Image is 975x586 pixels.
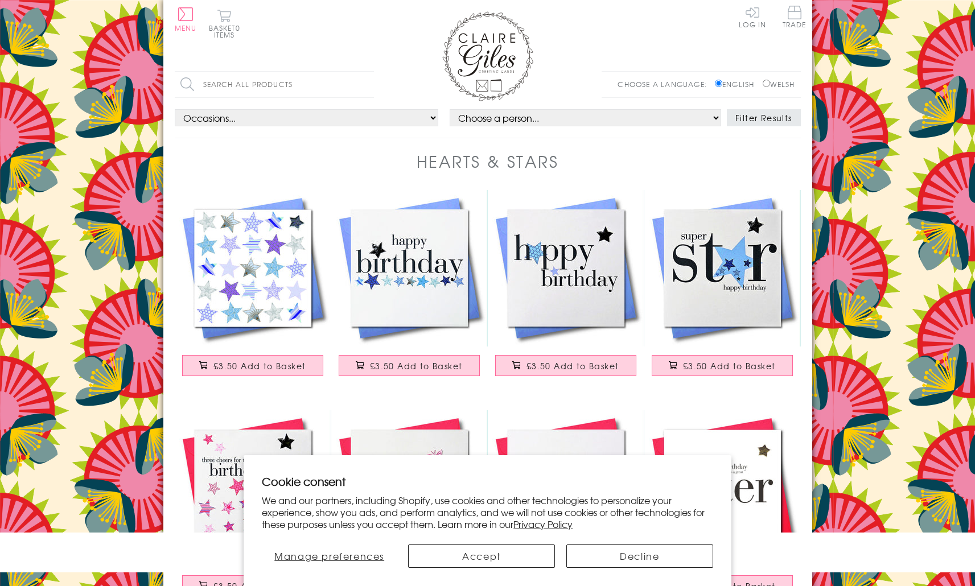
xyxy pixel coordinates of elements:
[175,410,331,567] img: Birthday Card, Pink Stars, birthday girl, Embellished with a padded star
[417,150,559,173] h1: Hearts & Stars
[214,23,240,40] span: 0 items
[363,72,374,97] input: Search
[566,544,713,568] button: Decline
[715,79,760,89] label: English
[644,190,801,346] img: Birthday Card, Blue Stars, Super Star, Embellished with a padded star
[262,494,713,530] p: We and our partners, including Shopify, use cookies and other technologies to personalize your ex...
[370,360,463,372] span: £3.50 Add to Basket
[513,517,573,531] a: Privacy Policy
[488,190,644,346] img: Birthday Card, Blue Stars, Happy Birthday, Embellished with a shiny padded star
[408,544,555,568] button: Accept
[488,410,644,567] img: Birthday Card, Love Heart, To My Grlfriend, fabric butterfly Embellished
[727,109,801,126] button: Filter Results
[442,11,533,101] img: Claire Giles Greetings Cards
[495,355,636,376] button: £3.50 Add to Basket
[213,360,306,372] span: £3.50 Add to Basket
[488,190,644,387] a: Birthday Card, Blue Stars, Happy Birthday, Embellished with a shiny padded star £3.50 Add to Basket
[209,9,240,38] button: Basket0 items
[175,190,331,387] a: General Card Card, Blue Stars, Embellished with a shiny padded star £3.50 Add to Basket
[175,72,374,97] input: Search all products
[683,360,776,372] span: £3.50 Add to Basket
[182,355,323,376] button: £3.50 Add to Basket
[175,7,197,31] button: Menu
[783,6,807,28] span: Trade
[331,190,488,387] a: Birthday Card, Blue Stars, Happy Birthday, Embellished with a shiny padded star £3.50 Add to Basket
[715,80,722,87] input: English
[763,79,795,89] label: Welsh
[339,355,480,376] button: £3.50 Add to Basket
[175,23,197,33] span: Menu
[652,355,793,376] button: £3.50 Add to Basket
[618,79,713,89] p: Choose a language:
[644,410,801,567] img: Birthday Card, Heart, to a great Sister, fabric butterfly Embellished
[274,549,384,563] span: Manage preferences
[739,6,766,28] a: Log In
[644,190,801,387] a: Birthday Card, Blue Stars, Super Star, Embellished with a padded star £3.50 Add to Basket
[262,544,397,568] button: Manage preferences
[262,473,713,489] h2: Cookie consent
[783,6,807,30] a: Trade
[526,360,619,372] span: £3.50 Add to Basket
[175,190,331,346] img: General Card Card, Blue Stars, Embellished with a shiny padded star
[331,410,488,567] img: Birthday Card, Hearts, happy birthday Nan, embellished with a fabric butterfly
[763,80,770,87] input: Welsh
[331,190,488,346] img: Birthday Card, Blue Stars, Happy Birthday, Embellished with a shiny padded star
